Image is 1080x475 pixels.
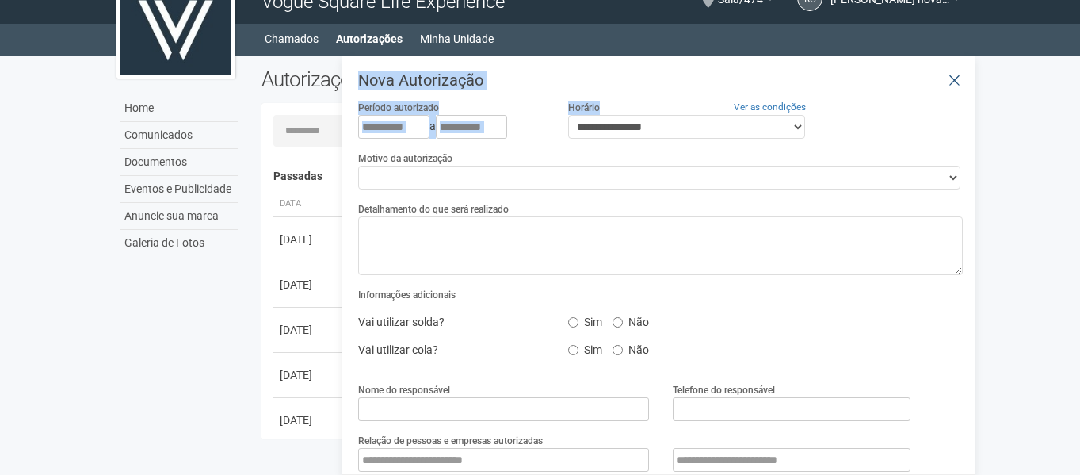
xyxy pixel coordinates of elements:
[568,345,578,355] input: Sim
[346,310,555,334] div: Vai utilizar solda?
[420,28,494,50] a: Minha Unidade
[358,101,439,115] label: Período autorizado
[336,28,403,50] a: Autorizações
[120,230,238,256] a: Galeria de Fotos
[568,338,602,357] label: Sim
[261,67,601,91] h2: Autorizações
[280,412,338,428] div: [DATE]
[613,338,649,357] label: Não
[273,191,345,217] th: Data
[120,203,238,230] a: Anuncie sua marca
[120,95,238,122] a: Home
[120,122,238,149] a: Comunicados
[280,322,338,338] div: [DATE]
[273,170,952,182] h4: Passadas
[280,277,338,293] div: [DATE]
[568,101,600,115] label: Horário
[358,72,963,88] h3: Nova Autorização
[734,102,806,113] a: Ver as condições
[120,149,238,176] a: Documentos
[358,202,509,216] label: Detalhamento do que será realizado
[358,288,456,302] label: Informações adicionais
[280,367,338,383] div: [DATE]
[120,176,238,203] a: Eventos e Publicidade
[673,383,775,397] label: Telefone do responsável
[346,338,555,362] div: Vai utilizar cola?
[358,115,544,139] div: a
[613,345,623,355] input: Não
[280,232,338,247] div: [DATE]
[568,317,578,328] input: Sim
[568,310,602,329] label: Sim
[265,28,319,50] a: Chamados
[358,151,452,166] label: Motivo da autorização
[613,317,623,328] input: Não
[358,434,543,448] label: Relação de pessoas e empresas autorizadas
[613,310,649,329] label: Não
[358,383,450,397] label: Nome do responsável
